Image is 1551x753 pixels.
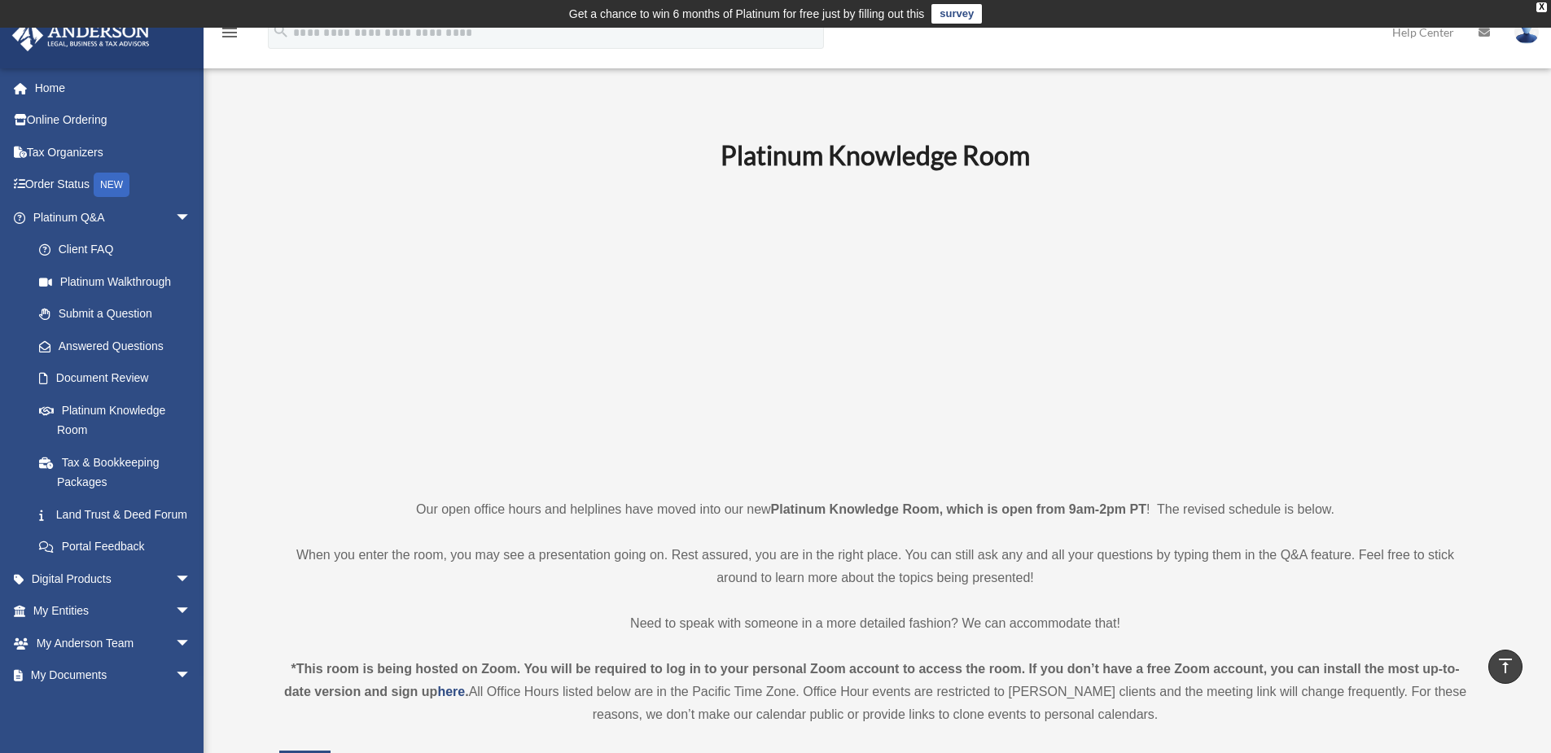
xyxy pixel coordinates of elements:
[11,72,216,104] a: Home
[220,23,239,42] i: menu
[11,136,216,169] a: Tax Organizers
[175,691,208,725] span: arrow_drop_down
[771,502,1146,516] strong: Platinum Knowledge Room, which is open from 9am-2pm PT
[220,28,239,42] a: menu
[11,691,216,724] a: Online Learningarrow_drop_down
[569,4,925,24] div: Get a chance to win 6 months of Platinum for free just by filling out this
[11,201,216,234] a: Platinum Q&Aarrow_drop_down
[7,20,155,51] img: Anderson Advisors Platinum Portal
[631,193,1119,468] iframe: 231110_Toby_KnowledgeRoom
[175,201,208,234] span: arrow_drop_down
[23,234,216,266] a: Client FAQ
[279,544,1472,589] p: When you enter the room, you may see a presentation going on. Rest assured, you are in the right ...
[284,662,1460,698] strong: *This room is being hosted on Zoom. You will be required to log in to your personal Zoom account ...
[23,265,216,298] a: Platinum Walkthrough
[11,169,216,202] a: Order StatusNEW
[1536,2,1547,12] div: close
[279,498,1472,521] p: Our open office hours and helplines have moved into our new ! The revised schedule is below.
[23,446,216,498] a: Tax & Bookkeeping Packages
[1488,650,1523,684] a: vertical_align_top
[11,659,216,692] a: My Documentsarrow_drop_down
[1496,656,1515,676] i: vertical_align_top
[11,104,216,137] a: Online Ordering
[23,298,216,331] a: Submit a Question
[175,627,208,660] span: arrow_drop_down
[175,659,208,693] span: arrow_drop_down
[437,685,465,698] a: here
[23,531,216,563] a: Portal Feedback
[23,330,216,362] a: Answered Questions
[279,658,1472,726] div: All Office Hours listed below are in the Pacific Time Zone. Office Hour events are restricted to ...
[23,362,216,395] a: Document Review
[931,4,982,24] a: survey
[11,595,216,628] a: My Entitiesarrow_drop_down
[721,139,1030,171] b: Platinum Knowledge Room
[23,498,216,531] a: Land Trust & Deed Forum
[175,595,208,628] span: arrow_drop_down
[11,563,216,595] a: Digital Productsarrow_drop_down
[23,394,208,446] a: Platinum Knowledge Room
[11,627,216,659] a: My Anderson Teamarrow_drop_down
[1514,20,1539,44] img: User Pic
[279,612,1472,635] p: Need to speak with someone in a more detailed fashion? We can accommodate that!
[175,563,208,596] span: arrow_drop_down
[465,685,468,698] strong: .
[94,173,129,197] div: NEW
[272,22,290,40] i: search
